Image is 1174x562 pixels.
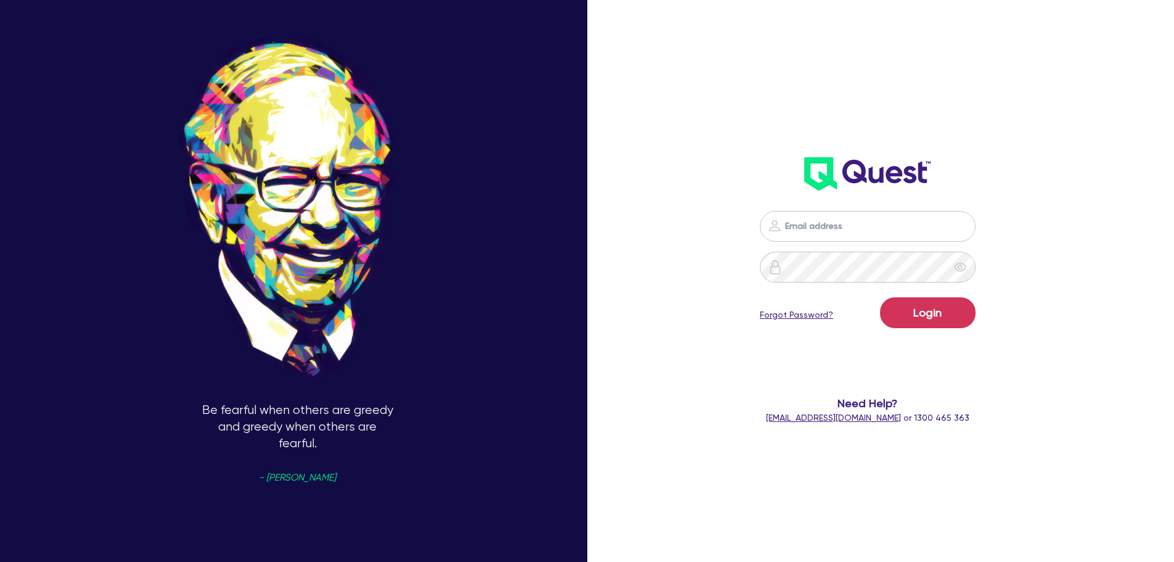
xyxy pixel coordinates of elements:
span: eye [954,261,966,273]
button: Login [880,297,976,328]
input: Email address [760,211,976,242]
img: icon-password [768,260,783,275]
a: [EMAIL_ADDRESS][DOMAIN_NAME] [766,413,901,423]
span: Need Help? [711,395,1025,411]
a: Forgot Password? [760,308,833,321]
img: icon-password [767,218,782,233]
span: or 1300 465 363 [766,413,969,423]
img: wH2k97JdezQIQAAAABJRU5ErkJggg== [804,157,931,191]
